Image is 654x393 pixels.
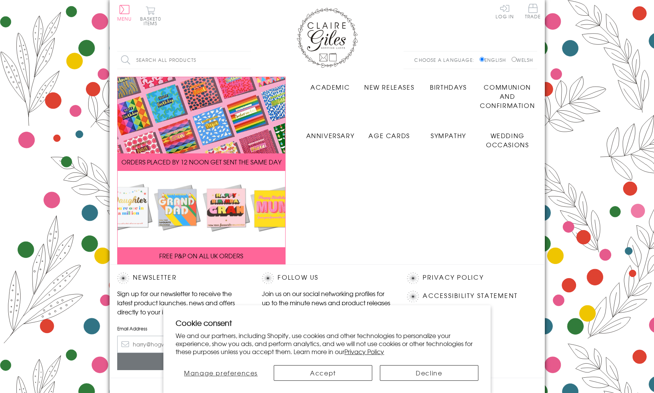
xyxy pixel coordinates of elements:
label: Welsh [512,56,533,63]
a: Academic [301,77,360,92]
input: Search [243,52,251,69]
p: Choose a language: [414,56,478,63]
span: Birthdays [430,82,467,92]
a: Wedding Occasions [478,125,537,149]
input: Welsh [512,57,517,62]
span: Anniversary [306,131,355,140]
span: Manage preferences [184,368,258,377]
p: Join us on our social networking profiles for up to the minute news and product releases the mome... [262,289,392,316]
span: Communion and Confirmation [480,82,535,110]
span: FREE P&P ON ALL UK ORDERS [159,251,243,260]
button: Decline [380,365,478,381]
a: Accessibility Statement [423,291,518,301]
span: 0 items [144,15,161,27]
a: Birthdays [419,77,478,92]
a: Anniversary [301,125,360,140]
a: Privacy Policy [423,272,483,283]
a: Sympathy [419,125,478,140]
label: English [480,56,510,63]
p: Sign up for our newsletter to receive the latest product launches, news and offers directly to yo... [117,289,247,316]
h2: Follow Us [262,272,392,284]
h2: Cookie consent [176,317,478,328]
a: Trade [525,4,541,20]
button: Accept [274,365,372,381]
h2: Newsletter [117,272,247,284]
img: Claire Giles Greetings Cards [297,8,358,68]
span: Menu [117,15,132,22]
a: Communion and Confirmation [478,77,537,110]
input: Search all products [117,52,251,69]
button: Basket0 items [140,6,161,26]
p: We and our partners, including Shopify, use cookies and other technologies to personalize your ex... [176,332,478,355]
span: Wedding Occasions [486,131,529,149]
span: Sympathy [431,131,466,140]
span: Academic [310,82,350,92]
a: New Releases [360,77,419,92]
input: English [480,57,484,62]
span: Trade [525,4,541,19]
input: harry@hogwarts.edu [117,336,247,353]
a: Privacy Policy [344,347,384,356]
input: Subscribe [117,353,247,370]
span: Age Cards [368,131,410,140]
button: Manage preferences [176,365,266,381]
a: Age Cards [360,125,419,140]
span: ORDERS PLACED BY 12 NOON GET SENT THE SAME DAY [121,157,281,166]
a: Log In [496,4,514,19]
span: New Releases [364,82,414,92]
label: Email Address [117,325,247,332]
button: Menu [117,5,132,21]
